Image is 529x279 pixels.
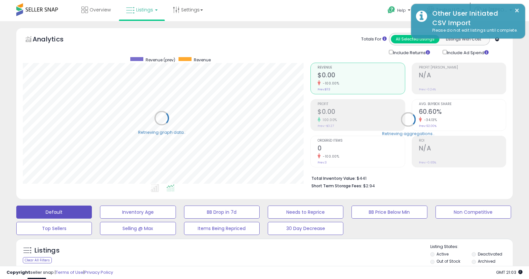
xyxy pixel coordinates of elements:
div: seller snap | | [7,270,113,276]
h5: Listings [35,246,60,255]
button: Default [16,206,92,219]
button: BB Drop in 7d [184,206,260,219]
button: Top Sellers [16,222,92,235]
a: Terms of Use [56,269,83,275]
div: Include Ad Spend [438,49,499,56]
a: Privacy Policy [84,269,113,275]
div: Totals For [361,36,387,42]
div: Retrieving graph data.. [138,129,186,135]
button: Listings With Cost [439,35,488,43]
button: Inventory Age [100,206,176,219]
span: Listings [136,7,153,13]
span: Overview [90,7,111,13]
div: Clear All Filters [23,257,52,263]
span: 2025-08-13 21:03 GMT [496,269,522,275]
div: Other User Initiated CSV Import [427,9,520,27]
label: Deactivated [478,251,502,257]
button: 30 Day Decrease [268,222,343,235]
p: Listing States: [430,244,513,250]
strong: Copyright [7,269,30,275]
span: Help [397,8,406,13]
button: All Selected Listings [391,35,439,43]
div: Retrieving aggregations.. [382,131,435,136]
div: Include Returns [384,49,438,56]
button: Needs to Reprice [268,206,343,219]
button: Non Competitive [436,206,511,219]
button: BB Price Below Min [351,206,427,219]
h5: Analytics [33,35,76,45]
button: × [514,7,520,15]
label: Out of Stock [436,258,460,264]
button: Selling @ Max [100,222,176,235]
button: Items Being Repriced [184,222,260,235]
div: Please do not edit listings until complete. [427,27,520,34]
label: Active [436,251,449,257]
a: Help [382,1,417,21]
label: Archived [478,258,495,264]
i: Get Help [387,6,395,14]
